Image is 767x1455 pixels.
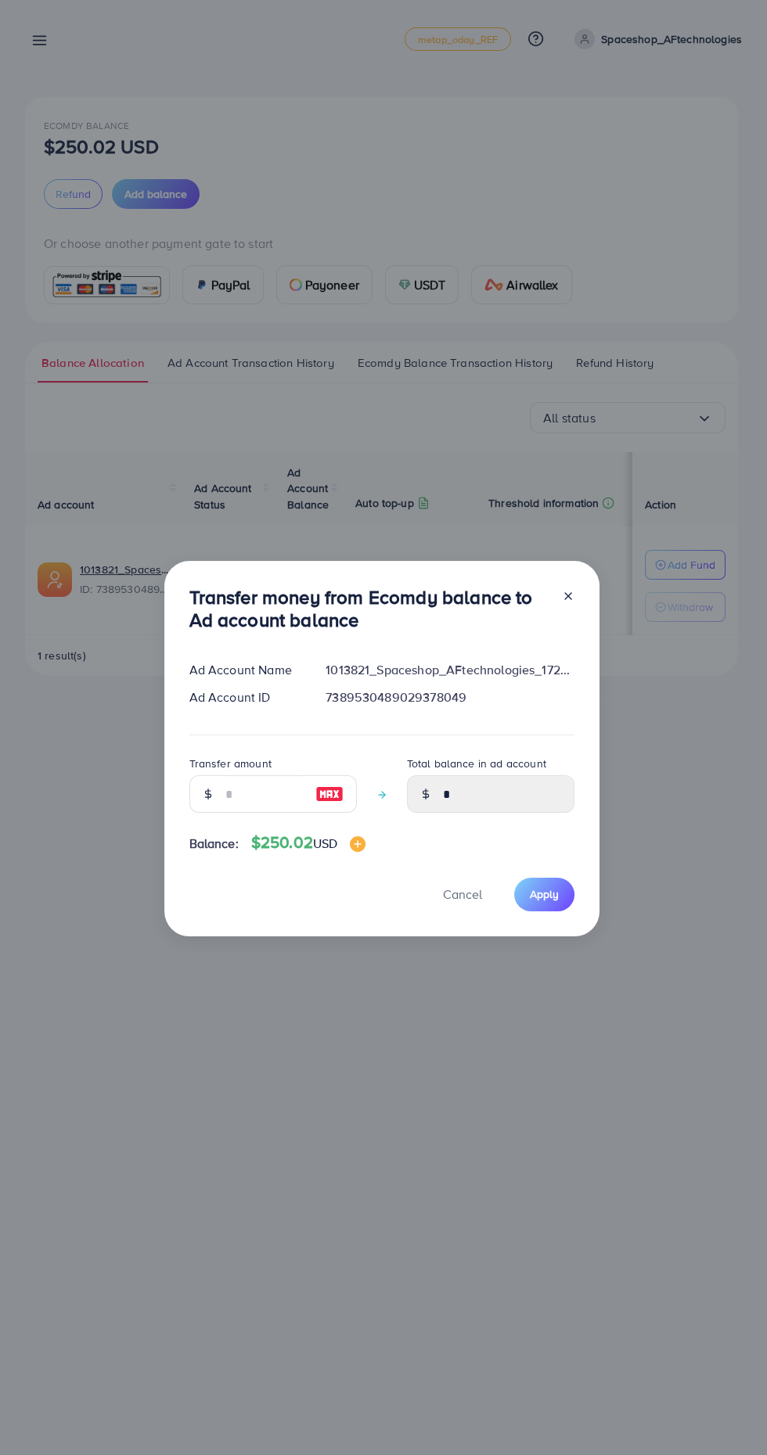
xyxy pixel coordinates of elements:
[514,878,574,911] button: Apply
[313,661,586,679] div: 1013821_Spaceshop_AFtechnologies_1720509149843
[350,836,365,852] img: image
[189,756,272,771] label: Transfer amount
[251,833,366,853] h4: $250.02
[700,1385,755,1443] iframe: Chat
[177,688,314,706] div: Ad Account ID
[407,756,546,771] label: Total balance in ad account
[189,586,549,631] h3: Transfer money from Ecomdy balance to Ad account balance
[177,661,314,679] div: Ad Account Name
[443,886,482,903] span: Cancel
[315,785,344,803] img: image
[423,878,502,911] button: Cancel
[189,835,239,853] span: Balance:
[313,688,586,706] div: 7389530489029378049
[313,835,337,852] span: USD
[530,886,559,902] span: Apply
